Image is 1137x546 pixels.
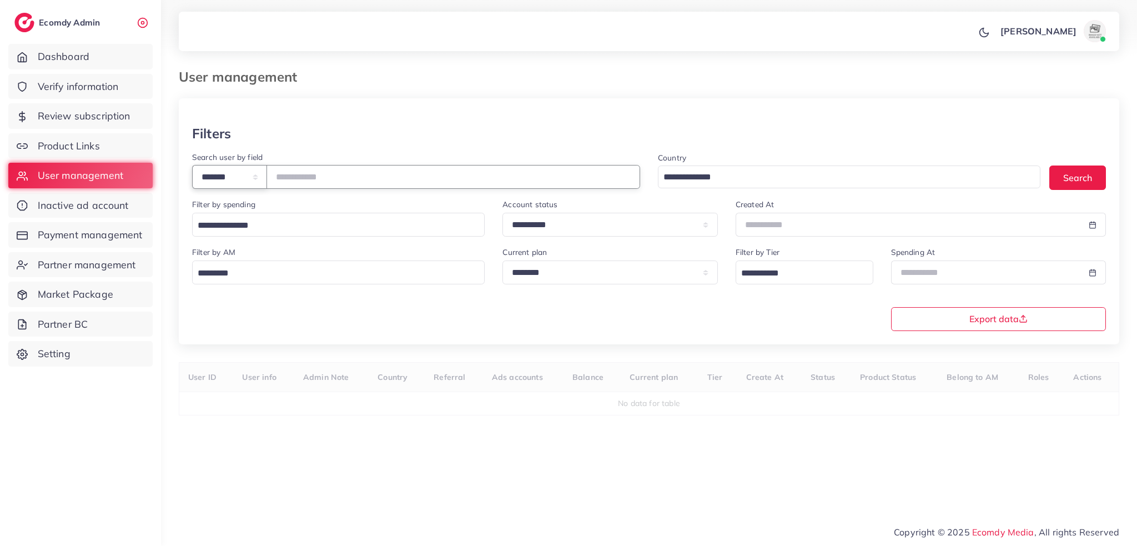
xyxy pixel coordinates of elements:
[14,13,34,32] img: logo
[658,152,686,163] label: Country
[192,199,255,210] label: Filter by spending
[38,109,130,123] span: Review subscription
[891,307,1106,331] button: Export data
[736,199,774,210] label: Created At
[38,49,89,64] span: Dashboard
[736,247,779,258] label: Filter by Tier
[1084,20,1106,42] img: avatar
[8,341,153,367] a: Setting
[894,525,1119,539] span: Copyright © 2025
[502,247,547,258] label: Current plan
[1049,166,1106,189] button: Search
[192,152,263,163] label: Search user by field
[502,199,557,210] label: Account status
[736,261,873,284] div: Search for option
[8,312,153,337] a: Partner BC
[8,282,153,307] a: Market Package
[8,44,153,69] a: Dashboard
[192,126,231,142] h3: Filters
[38,168,123,183] span: User management
[8,252,153,278] a: Partner management
[8,193,153,218] a: Inactive ad account
[8,103,153,129] a: Review subscription
[38,228,143,242] span: Payment management
[38,287,113,302] span: Market Package
[38,258,136,272] span: Partner management
[38,79,119,94] span: Verify information
[192,247,235,258] label: Filter by AM
[8,222,153,248] a: Payment management
[972,527,1034,538] a: Ecomdy Media
[39,17,103,28] h2: Ecomdy Admin
[658,166,1040,188] div: Search for option
[737,265,859,282] input: Search for option
[194,217,470,234] input: Search for option
[1034,525,1119,539] span: , All rights Reserved
[891,247,935,258] label: Spending At
[179,69,306,85] h3: User management
[660,169,1026,186] input: Search for option
[8,74,153,99] a: Verify information
[8,163,153,188] a: User management
[38,198,129,213] span: Inactive ad account
[994,20,1110,42] a: [PERSON_NAME]avatar
[969,314,1028,323] span: Export data
[194,265,470,282] input: Search for option
[192,213,485,237] div: Search for option
[38,139,100,153] span: Product Links
[8,133,153,159] a: Product Links
[14,13,103,32] a: logoEcomdy Admin
[38,317,88,332] span: Partner BC
[192,261,485,284] div: Search for option
[1000,24,1076,38] p: [PERSON_NAME]
[38,347,71,361] span: Setting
